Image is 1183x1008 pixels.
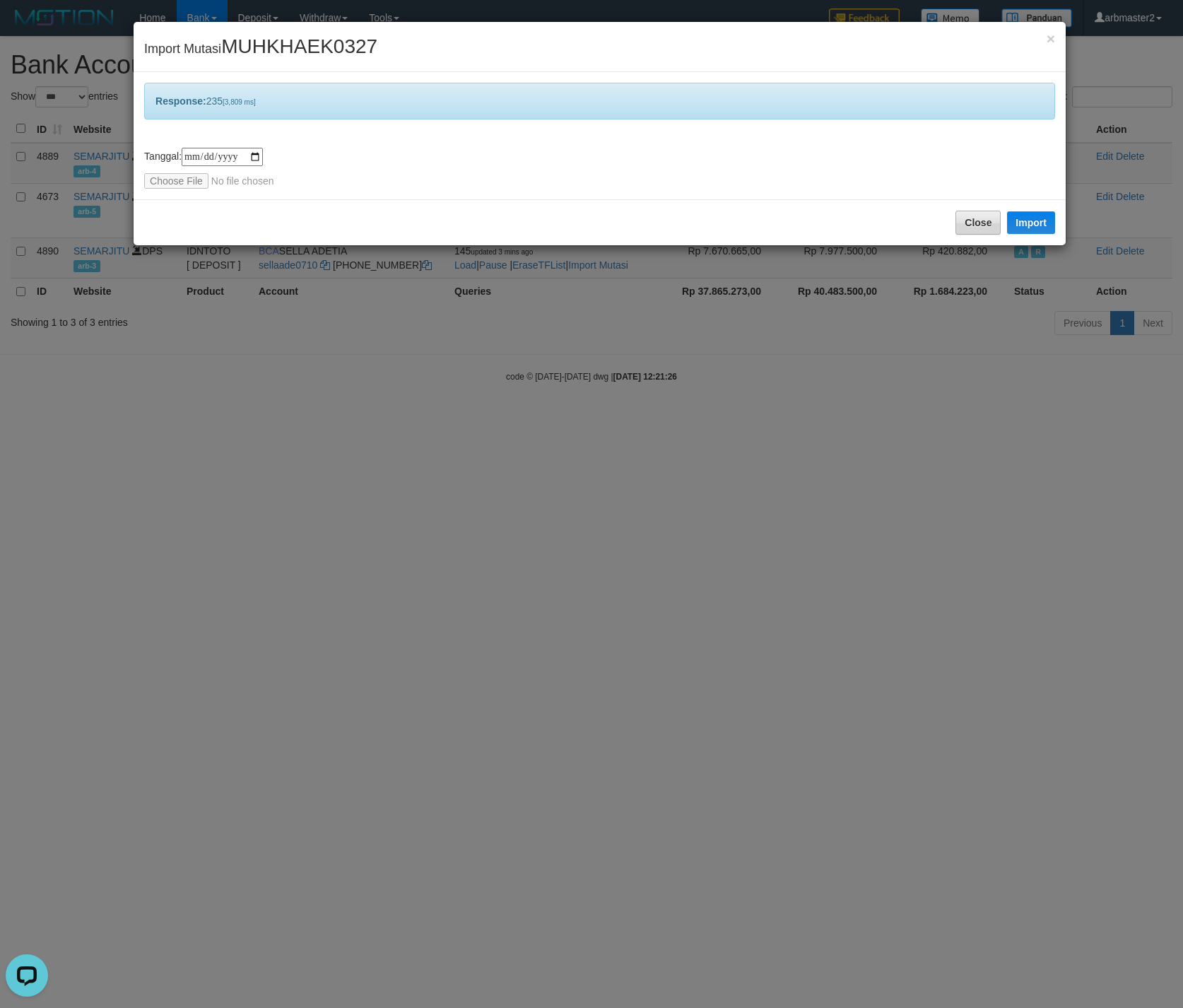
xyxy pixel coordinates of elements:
span: × [1047,30,1055,47]
b: Response: [155,95,206,107]
div: 235 [144,83,1055,119]
button: Close [1047,31,1055,46]
span: [3,809 ms] [223,98,256,106]
button: Close [955,211,1001,235]
div: Tanggal: [144,148,1055,189]
button: Open LiveChat chat widget [6,6,48,48]
span: MUHKHAEK0327 [221,35,377,57]
span: Import Mutasi [144,42,377,56]
button: Import [1007,211,1055,234]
